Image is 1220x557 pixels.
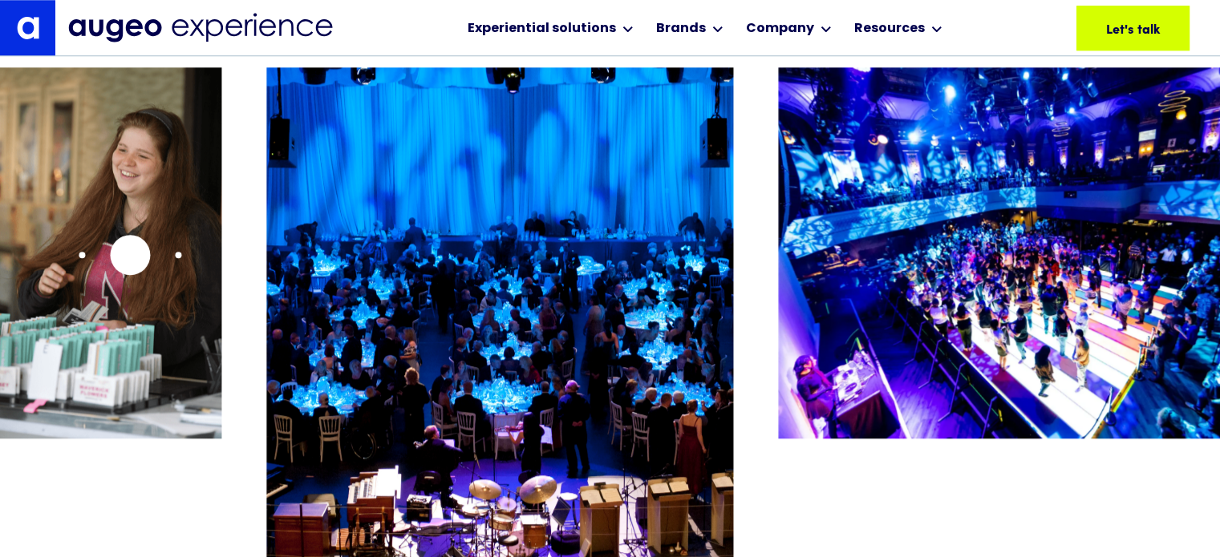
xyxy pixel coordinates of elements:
img: Augeo Experience business unit full logo in midnight blue. [68,13,333,42]
a: Let's talk [1076,6,1190,50]
div: Resources [854,19,925,38]
div: Brands [656,19,706,38]
img: Augeo's "a" monogram decorative logo in white. [17,16,39,38]
div: Experiential solutions [468,19,616,38]
div: 16 / 26 [266,67,733,555]
div: Company [746,19,814,38]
